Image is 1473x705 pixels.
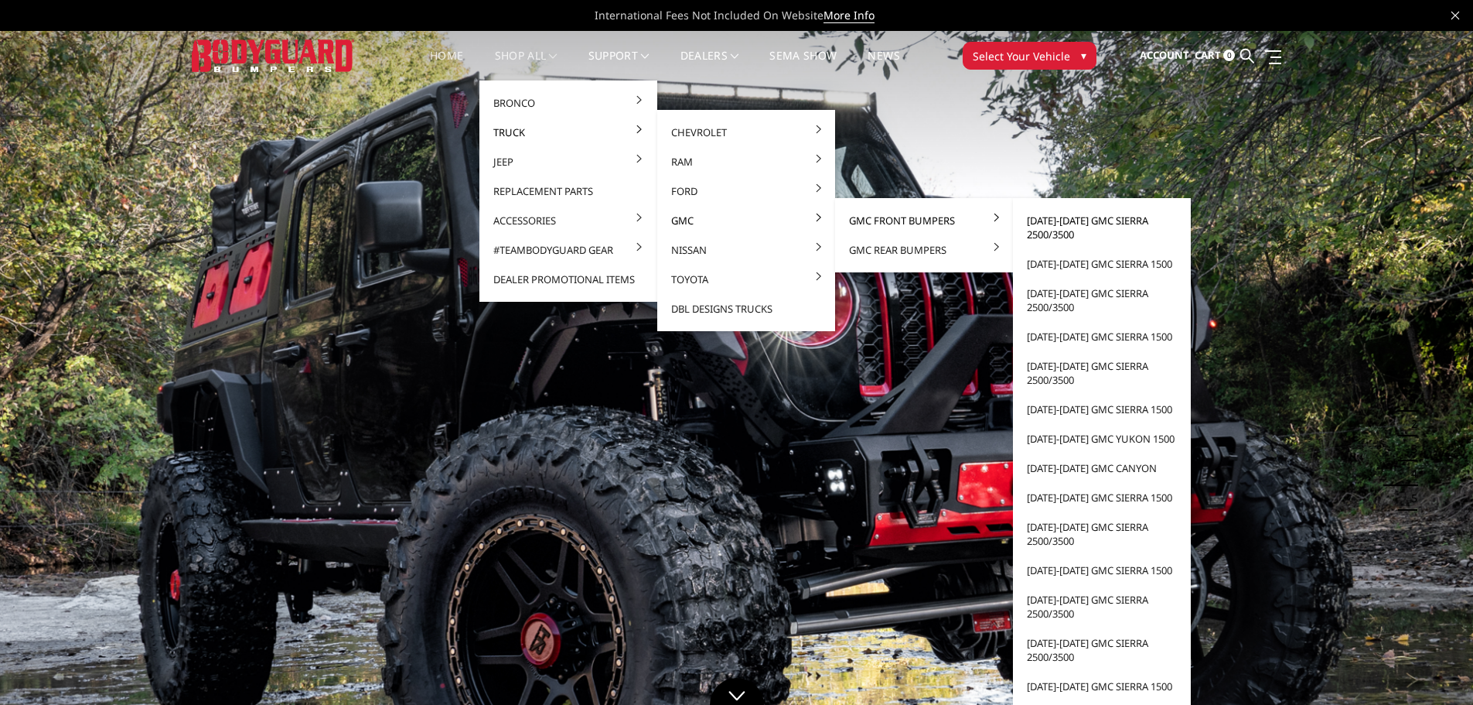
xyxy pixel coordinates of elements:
a: [DATE]-[DATE] GMC Sierra 2500/3500 [1019,279,1185,322]
button: 1 of 5 [1402,387,1417,412]
button: Select Your Vehicle [963,42,1096,70]
a: Cart 0 [1195,35,1235,77]
button: 3 of 5 [1402,436,1417,461]
a: DBL Designs Trucks [663,294,829,323]
span: Account [1140,48,1189,62]
a: Account [1140,35,1189,77]
a: [DATE]-[DATE] GMC Sierra 2500/3500 [1019,585,1185,628]
span: ▾ [1081,47,1086,63]
a: [DATE]-[DATE] GMC Sierra 1500 [1019,672,1185,701]
a: Nissan [663,235,829,265]
img: BODYGUARD BUMPERS [192,39,354,71]
a: Toyota [663,265,829,294]
span: 0 [1223,50,1235,61]
a: More Info [823,8,875,23]
iframe: Chat Widget [1396,631,1473,705]
a: Replacement Parts [486,176,651,206]
a: Accessories [486,206,651,235]
a: Dealers [680,50,739,80]
a: GMC [663,206,829,235]
a: [DATE]-[DATE] GMC Sierra 2500/3500 [1019,512,1185,556]
span: Cart [1195,48,1221,62]
a: #TeamBodyguard Gear [486,235,651,265]
a: [DATE]-[DATE] GMC Yukon 1500 [1019,424,1185,453]
a: Chevrolet [663,118,829,147]
a: [DATE]-[DATE] GMC Sierra 1500 [1019,249,1185,279]
a: Dealer Promotional Items [486,265,651,294]
a: Truck [486,118,651,147]
a: GMC Front Bumpers [841,206,1007,235]
button: 2 of 5 [1402,412,1417,436]
a: [DATE]-[DATE] GMC Sierra 2500/3500 [1019,351,1185,395]
a: [DATE]-[DATE] GMC Sierra 2500/3500 [1019,628,1185,672]
button: 4 of 5 [1402,461,1417,486]
a: GMC Rear Bumpers [841,235,1007,265]
a: shop all [495,50,557,80]
a: Support [588,50,650,80]
a: [DATE]-[DATE] GMC Sierra 1500 [1019,483,1185,512]
a: Ford [663,176,829,206]
a: [DATE]-[DATE] GMC Sierra 1500 [1019,322,1185,351]
a: News [868,50,899,80]
span: Select Your Vehicle [973,48,1070,64]
a: [DATE]-[DATE] GMC Sierra 1500 [1019,395,1185,424]
a: [DATE]-[DATE] GMC Canyon [1019,453,1185,483]
a: Ram [663,147,829,176]
a: Click to Down [710,678,764,705]
a: SEMA Show [769,50,837,80]
button: 5 of 5 [1402,486,1417,511]
a: Bronco [486,88,651,118]
a: Home [430,50,463,80]
a: [DATE]-[DATE] GMC Sierra 2500/3500 [1019,206,1185,249]
a: [DATE]-[DATE] GMC Sierra 1500 [1019,556,1185,585]
a: Jeep [486,147,651,176]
